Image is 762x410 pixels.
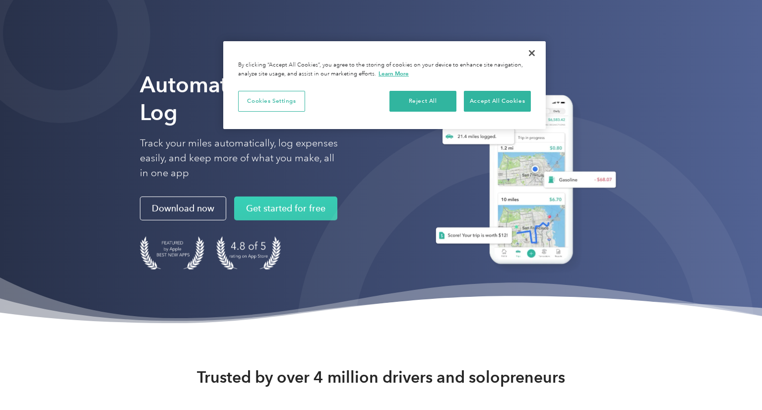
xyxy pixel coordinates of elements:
[238,91,305,112] button: Cookies Settings
[238,61,531,78] div: By clicking “Accept All Cookies”, you agree to the storing of cookies on your device to enhance s...
[223,41,546,129] div: Cookie banner
[140,197,226,220] a: Download now
[379,70,409,77] a: More information about your privacy, opens in a new tab
[389,91,456,112] button: Reject All
[140,136,338,181] p: Track your miles automatically, log expenses easily, and keep more of what you make, all in one app
[464,91,531,112] button: Accept All Cookies
[234,197,337,220] a: Get started for free
[223,41,546,129] div: Privacy
[521,42,543,64] button: Close
[197,367,565,387] strong: Trusted by over 4 million drivers and solopreneurs
[216,236,281,270] img: 4.9 out of 5 stars on the app store
[140,71,379,126] strong: Automate Your Mileage Log
[140,236,204,270] img: Badge for Featured by Apple Best New Apps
